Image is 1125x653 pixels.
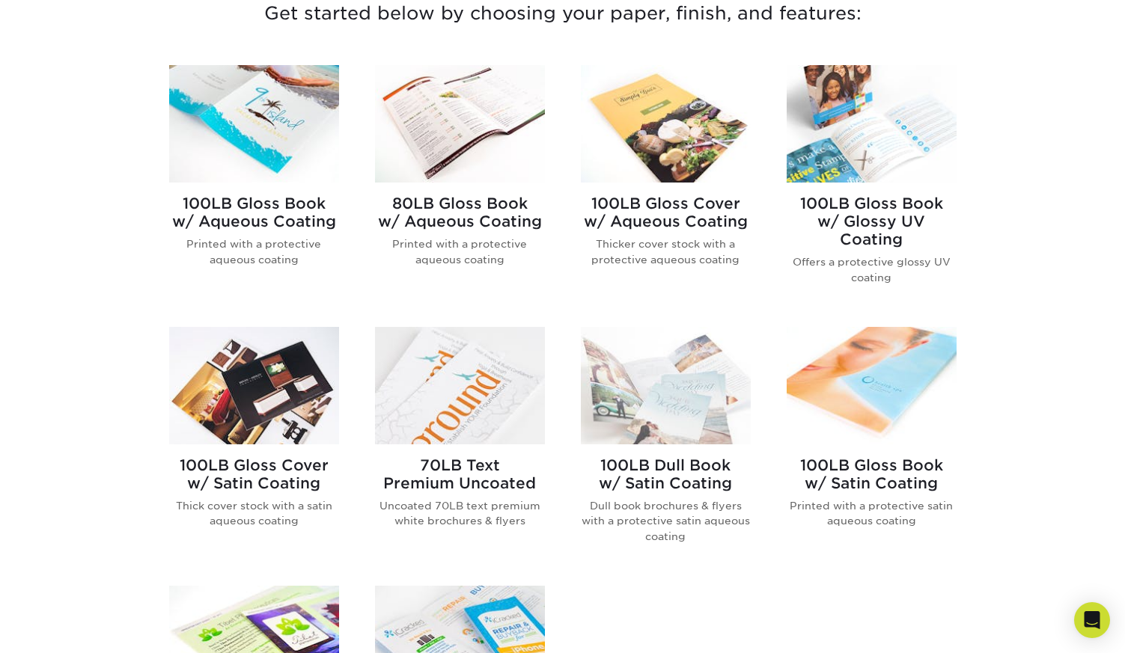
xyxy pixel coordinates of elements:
[787,327,957,568] a: 100LB Gloss Book<br/>w/ Satin Coating Brochures & Flyers 100LB Gloss Bookw/ Satin Coating Printed...
[169,498,339,529] p: Thick cover stock with a satin aqueous coating
[169,456,339,492] h2: 100LB Gloss Cover w/ Satin Coating
[581,456,751,492] h2: 100LB Dull Book w/ Satin Coating
[1074,602,1110,638] div: Open Intercom Messenger
[169,65,339,309] a: 100LB Gloss Book<br/>w/ Aqueous Coating Brochures & Flyers 100LB Gloss Bookw/ Aqueous Coating Pri...
[375,498,545,529] p: Uncoated 70LB text premium white brochures & flyers
[787,194,957,248] h2: 100LB Gloss Book w/ Glossy UV Coating
[375,456,545,492] h2: 70LB Text Premium Uncoated
[169,65,339,183] img: 100LB Gloss Book<br/>w/ Aqueous Coating Brochures & Flyers
[169,236,339,267] p: Printed with a protective aqueous coating
[787,254,957,285] p: Offers a protective glossy UV coating
[375,327,545,568] a: 70LB Text<br/>Premium Uncoated Brochures & Flyers 70LB TextPremium Uncoated Uncoated 70LB text pr...
[169,194,339,230] h2: 100LB Gloss Book w/ Aqueous Coating
[581,65,751,183] img: 100LB Gloss Cover<br/>w/ Aqueous Coating Brochures & Flyers
[787,65,957,183] img: 100LB Gloss Book<br/>w/ Glossy UV Coating Brochures & Flyers
[581,327,751,568] a: 100LB Dull Book<br/>w/ Satin Coating Brochures & Flyers 100LB Dull Bookw/ Satin Coating Dull book...
[581,65,751,309] a: 100LB Gloss Cover<br/>w/ Aqueous Coating Brochures & Flyers 100LB Gloss Coverw/ Aqueous Coating T...
[581,327,751,444] img: 100LB Dull Book<br/>w/ Satin Coating Brochures & Flyers
[581,236,751,267] p: Thicker cover stock with a protective aqueous coating
[169,327,339,568] a: 100LB Gloss Cover<br/>w/ Satin Coating Brochures & Flyers 100LB Gloss Coverw/ Satin Coating Thick...
[787,456,957,492] h2: 100LB Gloss Book w/ Satin Coating
[375,194,545,230] h2: 80LB Gloss Book w/ Aqueous Coating
[787,65,957,309] a: 100LB Gloss Book<br/>w/ Glossy UV Coating Brochures & Flyers 100LB Gloss Bookw/ Glossy UV Coating...
[375,236,545,267] p: Printed with a protective aqueous coating
[375,327,545,444] img: 70LB Text<br/>Premium Uncoated Brochures & Flyers
[375,65,545,309] a: 80LB Gloss Book<br/>w/ Aqueous Coating Brochures & Flyers 80LB Gloss Bookw/ Aqueous Coating Print...
[581,498,751,544] p: Dull book brochures & flyers with a protective satin aqueous coating
[787,327,957,444] img: 100LB Gloss Book<br/>w/ Satin Coating Brochures & Flyers
[169,327,339,444] img: 100LB Gloss Cover<br/>w/ Satin Coating Brochures & Flyers
[787,498,957,529] p: Printed with a protective satin aqueous coating
[581,194,751,230] h2: 100LB Gloss Cover w/ Aqueous Coating
[375,65,545,183] img: 80LB Gloss Book<br/>w/ Aqueous Coating Brochures & Flyers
